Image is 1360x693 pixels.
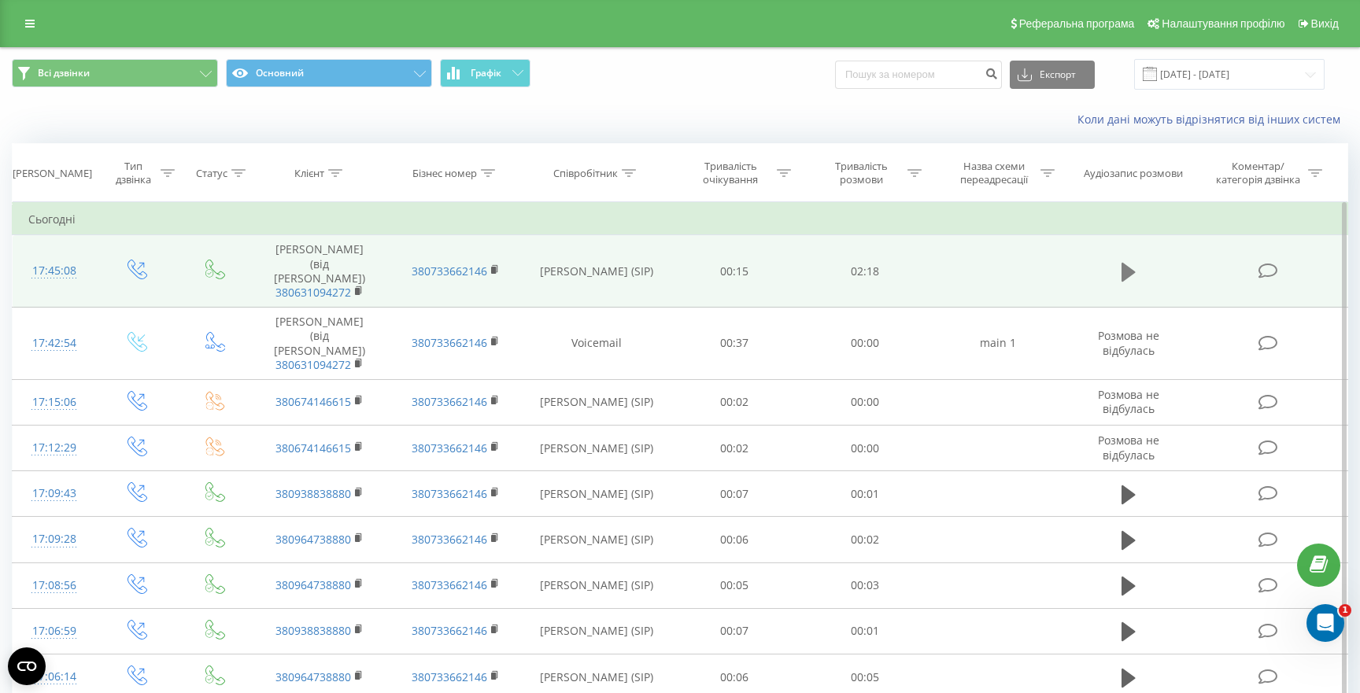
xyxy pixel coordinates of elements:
span: Реферальна програма [1019,17,1135,30]
td: [PERSON_NAME] (SIP) [523,517,670,562]
td: 00:02 [669,426,800,471]
a: 380938838880 [275,486,351,501]
button: Всі дзвінки [12,59,218,87]
a: 380733662146 [412,264,487,278]
div: Статус [196,167,227,180]
a: 380674146615 [275,440,351,455]
div: [PERSON_NAME] [13,167,92,180]
td: 00:06 [669,517,800,562]
span: Вихід [1311,17,1339,30]
a: 380733662146 [412,577,487,592]
a: 380964738880 [275,669,351,684]
td: 00:00 [800,379,930,425]
td: [PERSON_NAME] (SIP) [523,426,670,471]
td: 00:02 [800,517,930,562]
td: 00:07 [669,608,800,654]
a: 380733662146 [412,440,487,455]
button: Основний [226,59,432,87]
td: [PERSON_NAME] (SIP) [523,471,670,517]
td: 00:01 [800,471,930,517]
a: 380733662146 [412,623,487,638]
div: Коментар/категорія дзвінка [1212,160,1304,186]
td: Voicemail [523,308,670,380]
div: Бізнес номер [412,167,477,180]
span: Розмова не відбулась [1098,387,1159,416]
a: 380733662146 [412,394,487,409]
a: 380631094272 [275,357,351,372]
a: 380964738880 [275,532,351,547]
a: 380733662146 [412,669,487,684]
input: Пошук за номером [835,61,1002,89]
iframe: Intercom live chat [1306,604,1344,642]
span: Налаштування профілю [1162,17,1284,30]
a: 380733662146 [412,335,487,350]
td: 00:07 [669,471,800,517]
button: Open CMP widget [8,647,46,685]
button: Графік [440,59,530,87]
div: 17:08:56 [28,570,80,601]
a: 380631094272 [275,285,351,300]
span: Графік [471,68,501,79]
td: 00:00 [800,426,930,471]
td: [PERSON_NAME] (SIP) [523,608,670,654]
td: [PERSON_NAME] (SIP) [523,379,670,425]
td: 00:03 [800,562,930,608]
button: Експорт [1010,61,1095,89]
div: 17:42:54 [28,328,80,359]
div: Співробітник [553,167,618,180]
td: 00:15 [669,235,800,308]
div: 17:09:28 [28,524,80,555]
td: [PERSON_NAME] (від [PERSON_NAME]) [252,235,387,308]
div: 17:15:06 [28,387,80,418]
td: 00:00 [800,308,930,380]
td: [PERSON_NAME] (від [PERSON_NAME]) [252,308,387,380]
span: 1 [1339,604,1351,617]
div: Назва схеми переадресації [952,160,1037,186]
div: Аудіозапис розмови [1084,167,1183,180]
div: 17:09:43 [28,478,80,509]
td: [PERSON_NAME] (SIP) [523,235,670,308]
span: Розмова не відбулась [1098,433,1159,462]
td: 00:02 [669,379,800,425]
a: 380733662146 [412,532,487,547]
div: 17:06:14 [28,662,80,692]
a: 380964738880 [275,577,351,592]
div: Тривалість очікування [689,160,773,186]
div: Клієнт [294,167,324,180]
td: [PERSON_NAME] (SIP) [523,562,670,608]
div: 17:12:29 [28,433,80,463]
td: 02:18 [800,235,930,308]
td: Сьогодні [13,204,1348,235]
a: Коли дані можуть відрізнятися вiд інших систем [1077,112,1348,127]
div: Тривалість розмови [819,160,904,186]
a: 380674146615 [275,394,351,409]
a: 380938838880 [275,623,351,638]
a: 380733662146 [412,486,487,501]
td: main 1 [930,308,1066,380]
div: Тип дзвінка [109,160,157,186]
td: 00:37 [669,308,800,380]
td: 00:05 [669,562,800,608]
div: 17:06:59 [28,616,80,647]
span: Всі дзвінки [38,67,90,79]
div: 17:45:08 [28,256,80,286]
td: 00:01 [800,608,930,654]
span: Розмова не відбулась [1098,328,1159,357]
